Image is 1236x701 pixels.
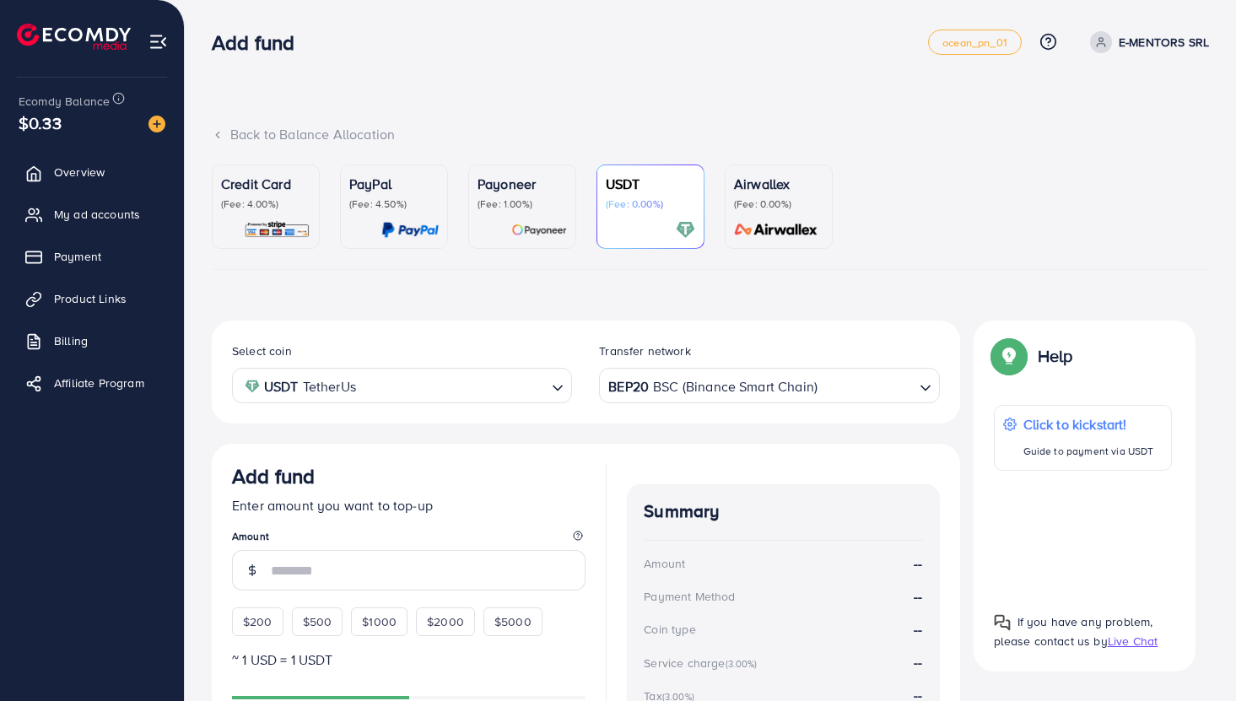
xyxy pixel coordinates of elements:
p: Credit Card [221,174,310,194]
h3: Add fund [232,464,315,488]
span: Overview [54,164,105,181]
img: coin [245,379,260,394]
div: Amount [644,555,685,572]
p: Click to kickstart! [1023,414,1154,434]
p: Payoneer [478,174,567,194]
span: $0.33 [19,111,62,135]
span: TetherUs [303,375,356,399]
img: Popup guide [994,341,1024,371]
img: logo [17,24,131,50]
input: Search for option [819,373,912,399]
div: Search for option [232,368,572,402]
p: (Fee: 0.00%) [734,197,823,211]
span: $1000 [362,613,397,630]
legend: Amount [232,529,586,550]
h4: Summary [644,501,922,522]
strong: -- [914,587,922,607]
img: card [244,220,310,240]
p: Enter amount you want to top-up [232,495,586,515]
img: image [148,116,165,132]
strong: -- [914,653,922,671]
div: Back to Balance Allocation [212,125,1209,144]
span: Ecomdy Balance [19,93,110,110]
a: Product Links [13,282,171,315]
span: Billing [54,332,88,349]
a: E-MENTORS SRL [1083,31,1209,53]
div: Payment Method [644,588,735,605]
strong: USDT [264,375,299,399]
span: BSC (Binance Smart Chain) [653,375,818,399]
small: (3.00%) [726,657,758,671]
p: (Fee: 4.00%) [221,197,310,211]
strong: -- [914,554,922,574]
span: Affiliate Program [54,375,144,391]
p: PayPal [349,174,439,194]
p: Guide to payment via USDT [1023,441,1154,461]
p: E-MENTORS SRL [1119,32,1209,52]
span: Product Links [54,290,127,307]
img: card [729,220,823,240]
strong: -- [914,620,922,639]
p: Help [1038,346,1073,366]
span: If you have any problem, please contact us by [994,613,1153,650]
img: card [381,220,439,240]
strong: BEP20 [608,375,649,399]
a: Payment [13,240,171,273]
p: (Fee: 4.50%) [349,197,439,211]
input: Search for option [361,373,545,399]
img: menu [148,32,168,51]
a: Overview [13,155,171,189]
p: ~ 1 USD = 1 USDT [232,650,586,670]
h3: Add fund [212,30,308,55]
span: $200 [243,613,273,630]
p: USDT [606,174,695,194]
img: card [676,220,695,240]
label: Select coin [232,342,292,359]
span: $5000 [494,613,532,630]
a: Billing [13,324,171,358]
a: ocean_pn_01 [928,30,1022,55]
span: ocean_pn_01 [942,37,1007,48]
span: Payment [54,248,101,265]
span: $2000 [427,613,464,630]
div: Coin type [644,621,695,638]
img: card [511,220,567,240]
img: Popup guide [994,614,1011,631]
label: Transfer network [599,342,691,359]
p: (Fee: 1.00%) [478,197,567,211]
a: My ad accounts [13,197,171,231]
a: Affiliate Program [13,366,171,400]
p: Airwallex [734,174,823,194]
span: My ad accounts [54,206,140,223]
div: Search for option [599,368,939,402]
p: (Fee: 0.00%) [606,197,695,211]
span: $500 [303,613,332,630]
span: Live Chat [1108,633,1158,650]
div: Service charge [644,655,762,671]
